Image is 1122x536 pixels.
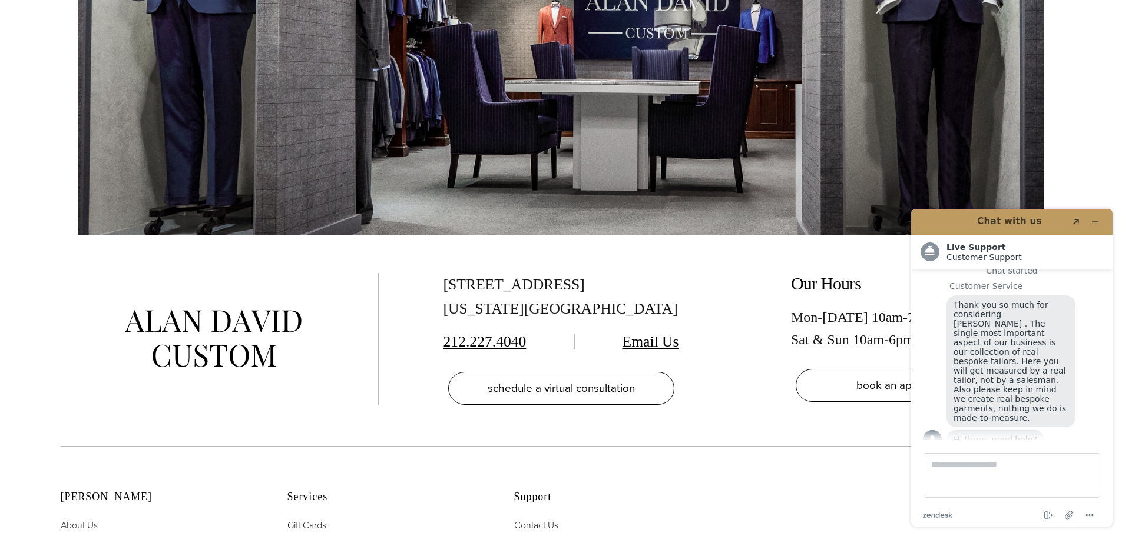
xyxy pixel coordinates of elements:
[287,491,485,504] h2: Services
[443,273,679,321] div: [STREET_ADDRESS] [US_STATE][GEOGRAPHIC_DATA]
[514,518,558,533] a: Contact Us
[61,518,98,532] span: About Us
[514,491,711,504] h2: Support
[856,377,961,394] span: book an appointment
[902,199,1122,536] iframe: Find more information here
[61,518,98,533] a: About Us
[796,369,1022,402] a: book an appointment
[125,310,302,367] img: alan david custom
[26,8,50,19] span: Chat
[448,372,674,405] a: schedule a virtual consultation
[443,333,527,350] a: 212.227.4040
[791,273,1027,294] h2: Our Hours
[287,518,326,532] span: Gift Cards
[791,306,1027,351] div: Mon-[DATE] 10am-7pm Sat & Sun 10am-6pm
[514,518,558,532] span: Contact Us
[623,333,679,350] a: Email Us
[287,518,326,533] a: Gift Cards
[488,379,635,397] span: schedule a virtual consultation
[61,491,258,504] h2: [PERSON_NAME]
